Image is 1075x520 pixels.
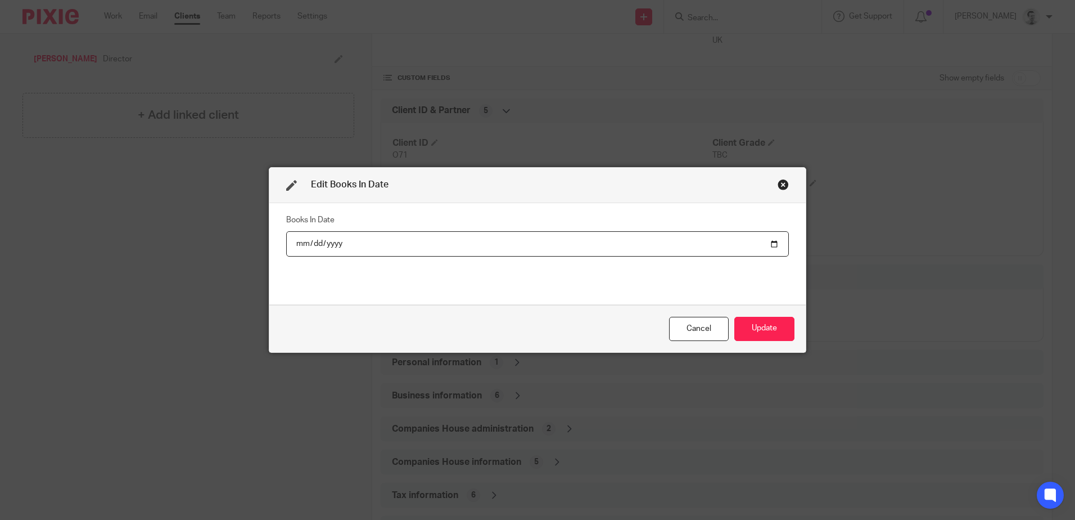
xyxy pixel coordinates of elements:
[286,214,335,226] label: Books In Date
[778,179,789,190] div: Close this dialog window
[734,317,794,341] button: Update
[669,317,729,341] div: Close this dialog window
[286,231,789,257] input: YYYY-MM-DD
[311,180,389,189] span: Edit Books In Date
